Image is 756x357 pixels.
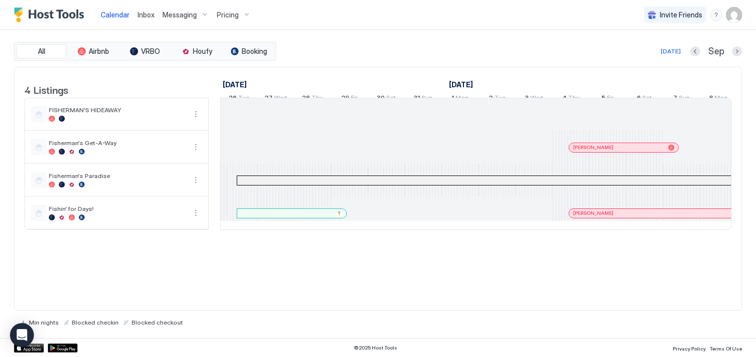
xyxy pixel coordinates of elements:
span: Sat [386,94,396,104]
span: 2 [489,94,493,104]
span: Tue [238,94,249,104]
span: Calendar [101,10,130,19]
span: Airbnb [89,47,109,56]
button: Houfy [172,44,222,58]
a: App Store [14,344,44,353]
a: September 1, 2025 [449,92,471,106]
button: More options [190,108,202,120]
span: 27 [265,94,273,104]
span: 5 [602,94,605,104]
span: 31 [414,94,420,104]
span: FISHERMAN'S HIDEAWAY [49,106,186,114]
a: Calendar [101,9,130,20]
span: 4 Listings [24,82,68,97]
span: 1 [452,94,454,104]
div: menu [190,141,202,153]
span: 4 [562,94,567,104]
a: August 31, 2025 [411,92,435,106]
span: Terms Of Use [710,346,742,352]
span: Blocked checkout [132,319,183,326]
button: Airbnb [68,44,118,58]
span: 28 [302,94,310,104]
span: Invite Friends [660,10,702,19]
a: August 30, 2025 [374,92,398,106]
span: 26 [229,94,237,104]
a: September 6, 2025 [634,92,654,106]
a: Privacy Policy [673,343,706,353]
span: 6 [637,94,641,104]
span: Wed [274,94,287,104]
div: menu [190,207,202,219]
a: August 26, 2025 [226,92,252,106]
button: All [16,44,66,58]
span: Mon [455,94,468,104]
div: [DATE] [661,47,681,56]
a: Host Tools Logo [14,7,89,22]
a: Google Play Store [48,344,78,353]
div: Open Intercom Messenger [10,323,34,347]
a: September 8, 2025 [707,92,730,106]
span: Inbox [138,10,154,19]
div: menu [190,174,202,186]
span: 29 [341,94,349,104]
span: [PERSON_NAME] [573,144,613,151]
span: [PERSON_NAME] [573,210,613,216]
span: 3 [525,94,529,104]
div: menu [710,9,722,21]
span: Mon [715,94,728,104]
button: Next month [732,46,742,56]
span: VRBO [141,47,160,56]
span: Messaging [162,10,197,19]
span: All [38,47,45,56]
a: September 7, 2025 [671,92,692,106]
a: August 29, 2025 [339,92,360,106]
span: Sep [708,46,724,57]
button: More options [190,207,202,219]
span: Pricing [217,10,239,19]
a: September 1, 2025 [447,77,475,92]
div: tab-group [14,42,276,61]
a: Inbox [138,9,154,20]
button: More options [190,141,202,153]
a: Terms Of Use [710,343,742,353]
div: menu [190,108,202,120]
span: 30 [377,94,385,104]
span: Min nights [29,319,59,326]
button: VRBO [120,44,170,58]
span: Fri [607,94,614,104]
button: Booking [224,44,274,58]
span: 7 [673,94,677,104]
span: Fisherman's Get-A-Way [49,139,186,147]
a: August 28, 2025 [300,92,325,106]
span: Sun [679,94,690,104]
a: September 2, 2025 [486,92,508,106]
a: September 3, 2025 [522,92,546,106]
span: © 2025 Host Tools [354,345,397,351]
span: Privacy Policy [673,346,706,352]
span: Tue [494,94,505,104]
button: [DATE] [659,45,682,57]
span: Booking [242,47,267,56]
div: User profile [726,7,742,23]
a: September 5, 2025 [599,92,616,106]
button: Previous month [690,46,700,56]
span: 8 [709,94,713,104]
button: More options [190,174,202,186]
span: Fishin' for Days! [49,205,186,212]
span: Houfy [193,47,212,56]
span: Sat [642,94,652,104]
span: Thu [311,94,323,104]
span: Blocked checkin [72,319,119,326]
a: September 4, 2025 [560,92,582,106]
span: Fri [351,94,358,104]
span: Fisherman's Paradise [49,172,186,179]
span: Sun [422,94,433,104]
a: August 26, 2025 [220,77,249,92]
span: Wed [530,94,543,104]
span: Thu [568,94,580,104]
a: August 27, 2025 [262,92,290,106]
